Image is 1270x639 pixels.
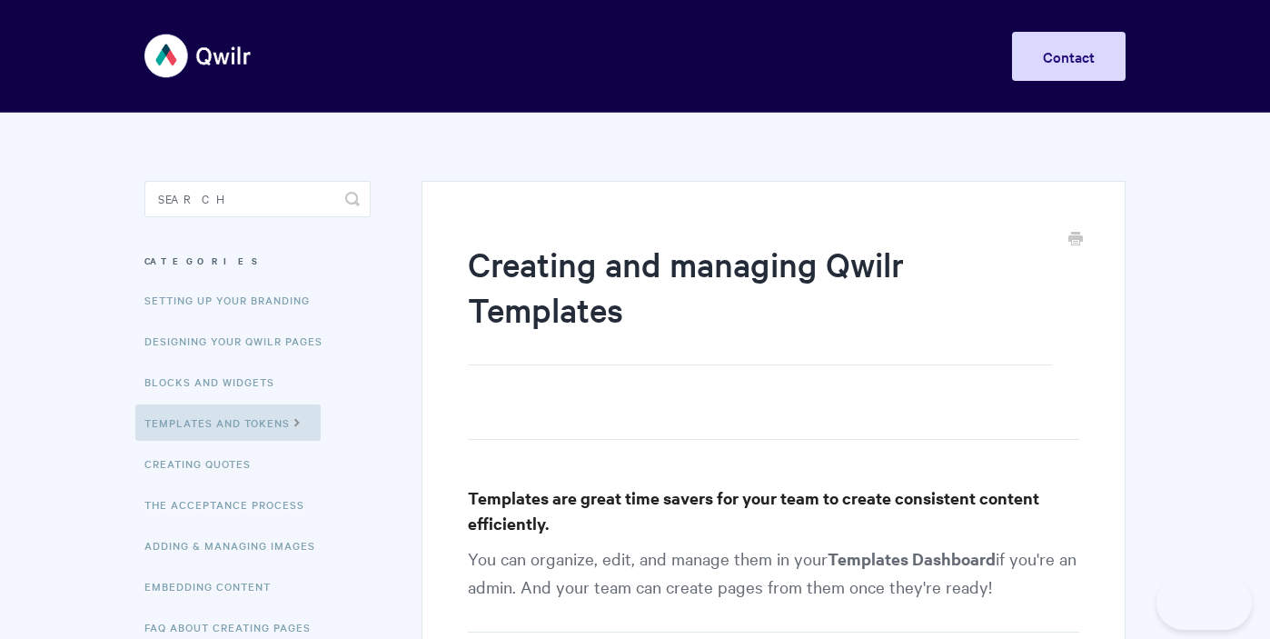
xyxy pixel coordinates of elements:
p: You can organize, edit, and manage them in your if you're an admin. And your team can create page... [468,544,1079,633]
a: The Acceptance Process [144,486,318,523]
a: Setting up your Branding [144,282,323,318]
a: Contact [1012,32,1126,81]
a: Adding & Managing Images [144,527,329,564]
a: Creating Quotes [144,445,264,482]
a: Templates and Tokens [135,404,321,441]
input: Search [144,181,371,217]
h3: Categories [144,245,371,277]
a: Print this Article [1068,230,1083,250]
a: Blocks and Widgets [144,364,288,400]
a: Designing Your Qwilr Pages [144,323,336,359]
h1: Creating and managing Qwilr Templates [468,241,1052,365]
iframe: Toggle Customer Support [1156,575,1252,630]
img: Qwilr Help Center [144,22,253,90]
strong: Templates Dashboard [828,547,996,570]
a: Embedding Content [144,568,284,604]
h3: Templates are great time savers for your team to create consistent content efficiently. [468,485,1079,536]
